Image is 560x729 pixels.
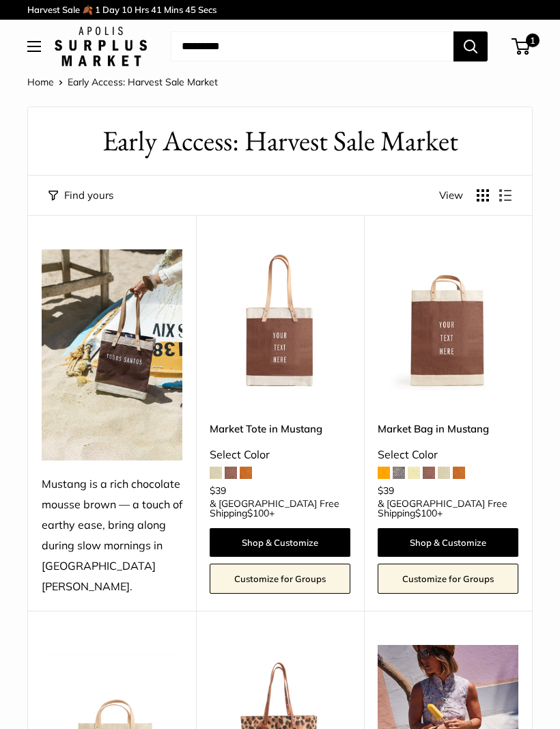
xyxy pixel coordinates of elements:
[513,38,530,55] a: 1
[210,499,350,518] span: & [GEOGRAPHIC_DATA] Free Shipping +
[102,4,120,15] span: Day
[210,564,350,594] a: Customize for Groups
[135,4,149,15] span: Hrs
[210,249,350,390] img: Market Tote in Mustang
[68,76,218,88] span: Early Access: Harvest Sale Market
[42,474,182,596] div: Mustang is a rich chocolate mousse brown — a touch of earthy ease, bring along during slow mornin...
[27,76,54,88] a: Home
[185,4,196,15] span: 45
[526,33,540,47] span: 1
[198,4,216,15] span: Secs
[48,186,113,205] button: Filter collection
[378,484,394,497] span: $39
[453,31,488,61] button: Search
[27,73,218,91] nav: Breadcrumb
[48,121,512,161] h1: Early Access: Harvest Sale Market
[378,249,518,390] a: Market Bag in MustangMarket Bag in Mustang
[247,507,269,519] span: $100
[499,189,512,202] button: Display products as list
[42,249,182,460] img: Mustang is a rich chocolate mousse brown — a touch of earthy ease, bring along during slow mornin...
[151,4,162,15] span: 41
[477,189,489,202] button: Display products as grid
[415,507,437,519] span: $100
[210,249,350,390] a: Market Tote in MustangMarket Tote in Mustang
[164,4,183,15] span: Mins
[55,27,147,66] img: Apolis: Surplus Market
[378,249,518,390] img: Market Bag in Mustang
[378,499,518,518] span: & [GEOGRAPHIC_DATA] Free Shipping +
[378,421,518,437] a: Market Bag in Mustang
[95,4,100,15] span: 1
[210,528,350,557] a: Shop & Customize
[210,445,350,465] div: Select Color
[378,564,518,594] a: Customize for Groups
[27,41,41,52] button: Open menu
[378,528,518,557] a: Shop & Customize
[122,4,132,15] span: 10
[378,445,518,465] div: Select Color
[439,186,463,205] span: View
[210,484,226,497] span: $39
[210,421,350,437] a: Market Tote in Mustang
[171,31,453,61] input: Search...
